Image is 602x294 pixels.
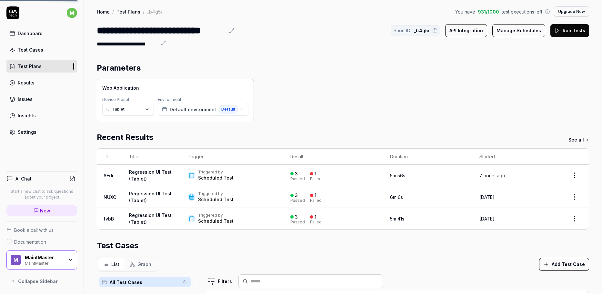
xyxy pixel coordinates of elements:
div: Triggered by [198,191,234,196]
a: Test Plans [6,60,77,73]
div: Dashboard [18,30,43,37]
span: List [111,261,119,268]
span: Default [219,105,238,113]
span: Default environment [170,106,216,113]
div: Settings [18,129,36,135]
span: Collapse Sidebar [18,278,58,285]
a: Documentation [6,239,77,245]
span: M [11,255,21,265]
button: API Integration [445,24,487,37]
time: 7 hours ago [479,173,505,178]
a: fvbB [104,216,114,221]
a: Dashboard [6,27,77,40]
div: 1 [315,192,316,198]
div: Failed [310,220,322,224]
span: Graph [137,261,151,268]
span: 3 [180,278,188,286]
h2: Test Cases [97,240,138,251]
a: Test Plans [116,8,140,15]
span: All Test Cases [110,279,179,286]
a: Regression UI Test (Tablet) [129,191,172,203]
div: 3 [295,192,298,198]
div: 3 [295,171,298,177]
th: ID [97,149,123,165]
a: Insights [6,109,77,122]
div: Issues [18,96,33,103]
div: Scheduled Test [198,196,234,203]
div: Failed [310,177,322,181]
time: 5m 56s [390,173,405,178]
div: Triggered by [198,213,234,218]
div: MaintMaster [25,260,64,265]
label: Device Preset [102,97,129,102]
h4: AI Chat [15,175,32,182]
span: You have [455,8,475,15]
div: Passed [290,177,305,181]
a: See all [568,136,589,143]
a: Book a call with us [6,227,77,233]
span: test executions left [502,8,542,15]
div: Test Cases [18,46,43,53]
div: Tablet [106,105,125,113]
button: Default environmentDefault [158,103,248,116]
p: Start a new chat to ask questions about your project [6,189,77,200]
div: Scheduled Test [198,218,234,224]
span: New [40,207,50,214]
button: MMaintMasterMaintMaster [6,250,77,270]
div: Failed [310,199,322,202]
div: 1 [315,214,316,220]
time: [DATE] [479,194,495,200]
a: Test Cases [6,44,77,56]
button: List [98,258,125,270]
span: _b4g5i [414,27,429,34]
div: Passed [290,220,305,224]
th: Duration [384,149,473,165]
time: [DATE] [479,216,495,221]
div: _b4g5i [147,8,162,15]
button: Run Tests [550,24,589,37]
h2: Parameters [97,62,141,74]
label: Environment [158,97,181,102]
th: Trigger [181,149,284,165]
button: Filters [204,275,236,288]
div: Insights [18,112,36,119]
a: Settings [6,126,77,138]
div: Triggered by [198,170,234,175]
div: 3 [295,214,298,220]
th: Started [473,149,560,165]
a: Issues [6,93,77,105]
div: MaintMaster [25,255,64,260]
button: m [67,6,77,19]
time: 6m 6s [390,194,403,200]
span: 931 / 1000 [478,8,499,15]
span: Documentation [14,239,46,245]
div: Results [18,79,35,86]
a: Regression UI Test (Tablet) [129,169,172,181]
div: Scheduled Test [198,175,234,181]
button: Manage Schedules [492,24,545,37]
th: Result [284,149,384,165]
div: 1 [315,171,316,177]
th: Title [123,149,181,165]
span: Web Application [102,84,139,91]
a: 8Edr [104,173,114,178]
button: Graph [125,258,156,270]
button: Upgrade Now [554,6,589,17]
div: / [112,8,114,15]
h2: Recent Results [97,132,153,143]
a: Results [6,76,77,89]
div: Test Plans [18,63,42,70]
span: m [67,8,77,18]
div: Passed [290,199,305,202]
div: / [143,8,145,15]
button: Add Test Case [539,258,589,271]
a: NUXC [104,194,116,200]
span: Short ID: [394,27,411,34]
a: New [6,205,77,216]
time: 5m 41s [390,216,404,221]
a: Home [97,8,110,15]
button: Collapse Sidebar [6,275,77,288]
span: Book a call with us [14,227,54,233]
a: Regression UI Test (Tablet) [129,212,172,225]
button: Tablet [102,103,154,116]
